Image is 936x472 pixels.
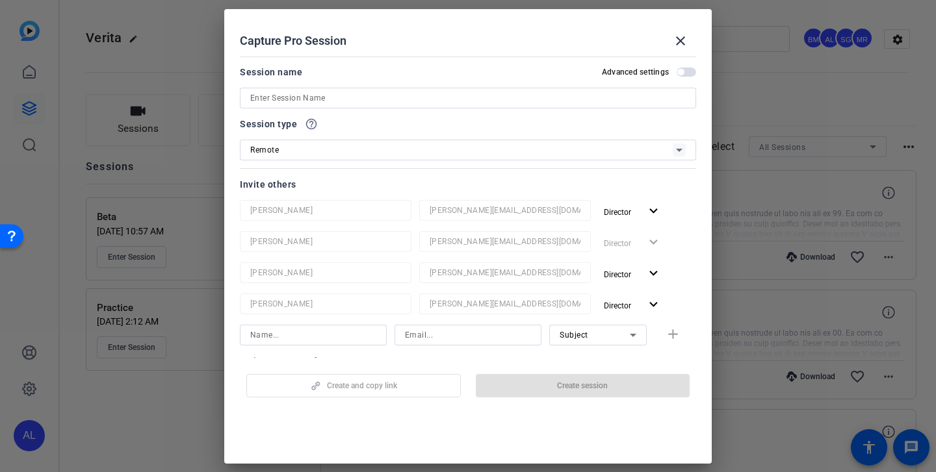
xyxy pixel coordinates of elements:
[599,200,667,223] button: Director
[602,67,669,77] h2: Advanced settings
[305,118,318,130] mat-icon: help_outline
[430,265,580,280] input: Email...
[250,90,686,106] input: Enter Session Name
[240,177,696,192] div: Invite others
[240,25,696,56] div: Capture Pro Session
[250,145,279,155] span: Remote
[250,296,401,312] input: Name...
[250,327,376,343] input: Name...
[430,296,580,312] input: Email...
[560,330,588,340] span: Subject
[240,64,302,80] div: Session name
[430,203,580,218] input: Email...
[599,262,667,286] button: Director
[250,203,401,218] input: Name...
[250,265,401,280] input: Name...
[405,327,531,343] input: Email...
[250,234,401,249] input: Name...
[430,234,580,249] input: Email...
[604,270,631,279] span: Director
[645,297,662,313] mat-icon: expand_more
[604,301,631,310] span: Director
[604,208,631,217] span: Director
[645,266,662,282] mat-icon: expand_more
[673,33,688,49] mat-icon: close
[599,293,667,317] button: Director
[240,116,297,132] span: Session type
[645,203,662,219] mat-icon: expand_more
